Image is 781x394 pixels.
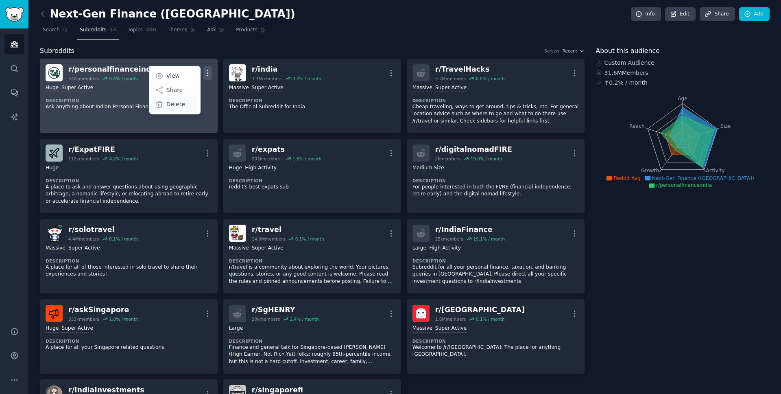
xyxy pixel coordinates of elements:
[125,24,159,40] a: Topics200
[563,48,585,54] button: Recent
[229,178,395,184] dt: Description
[407,59,585,133] a: r/TravelHacks5.7Mmembers0.0% / monthMassiveSuper ActiveDescriptionCheap traveling, ways to get ar...
[46,98,212,103] dt: Description
[229,84,249,92] div: Massive
[665,7,696,21] a: Edit
[629,123,645,129] tspan: Reach
[295,236,324,242] div: 0.1 % / month
[678,96,687,101] tspan: Age
[46,184,212,205] p: A place to ask and answer questions about using geographic arbitrage, a nomadic lifestyle, or rel...
[46,103,212,111] p: Ask anything about Indian Personal Finance!
[68,144,138,155] div: r/ ExpatFIRE
[596,69,770,77] div: 31.6M Members
[412,344,579,358] p: Welcome to /r/[GEOGRAPHIC_DATA]: The place for anything [GEOGRAPHIC_DATA].
[739,7,770,21] a: Add
[412,264,579,285] p: Subreddit for all your personal finance, taxation, and banking queries in [GEOGRAPHIC_DATA]. Plea...
[223,139,401,213] a: r/expats202kmembers1.5% / monthHugeHigh ActivityDescriptionreddit's best expats sub
[435,325,467,333] div: Super Active
[46,164,59,172] div: Huge
[46,178,212,184] dt: Description
[412,178,579,184] dt: Description
[207,26,216,34] span: Ask
[252,236,285,242] div: 14.0M members
[40,219,218,293] a: solotravelr/solotravel4.4Mmembers0.1% / monthMassiveSuper ActiveDescriptionA place for all of tho...
[43,26,60,34] span: Search
[40,299,218,374] a: askSingaporer/askSingapore333kmembers1.0% / monthHugeSuper ActiveDescriptionA place for all your ...
[40,46,74,56] span: Subreddits
[252,76,283,81] div: 3.3M members
[641,168,659,173] tspan: Growth
[435,236,463,242] div: 25k members
[68,76,99,81] div: 540k members
[656,182,712,188] span: r/personalfinanceindia
[596,46,660,56] span: About this audience
[46,225,63,242] img: solotravel
[109,156,138,162] div: 4.2 % / month
[236,26,257,34] span: Products
[245,164,277,172] div: High Activity
[68,156,99,162] div: 112k members
[168,26,188,34] span: Themes
[109,76,138,81] div: 0.6 % / month
[412,325,432,333] div: Massive
[720,123,731,129] tspan: Size
[165,24,199,40] a: Themes
[476,76,505,81] div: 0.0 % / month
[46,325,59,333] div: Huge
[223,219,401,293] a: travelr/travel14.0Mmembers0.1% / monthMassiveSuper ActiveDescriptionr/travel is a community about...
[229,164,242,172] div: Huge
[476,316,505,322] div: 0.1 % / month
[407,139,585,213] a: r/digitalnomadFIRE2kmembers19.0% / monthMedium SizeDescriptionFor people interested in both the F...
[435,316,466,322] div: 1.8M members
[412,338,579,344] dt: Description
[229,325,243,333] div: Large
[151,67,199,84] a: View
[252,64,321,74] div: r/ india
[61,325,93,333] div: Super Active
[166,86,183,94] p: Share
[596,59,770,67] div: Custom Audience
[109,26,116,34] span: 14
[109,236,138,242] div: 0.1 % / month
[292,156,321,162] div: 1.5 % / month
[229,184,395,191] p: reddit's best expats sub
[614,175,641,181] span: Reddit Avg
[471,156,502,162] div: 19.0 % / month
[109,316,138,322] div: 1.0 % / month
[229,264,395,285] p: r/travel is a community about exploring the world. Your pictures, questions, stories, or any good...
[435,84,467,92] div: Super Active
[252,225,324,235] div: r/ travel
[706,168,724,173] tspan: Activity
[46,264,212,278] p: A place for all of those interested in solo travel to share their experiences and stories!
[229,98,395,103] dt: Description
[166,100,185,109] p: Delete
[544,48,560,54] div: Sort by
[46,84,59,92] div: Huge
[412,84,432,92] div: Massive
[77,24,119,40] a: Subreddits14
[252,156,283,162] div: 202k members
[435,156,461,162] div: 2k members
[435,225,505,235] div: r/ IndiaFinance
[429,245,461,252] div: High Activity
[631,7,661,21] a: Info
[46,338,212,344] dt: Description
[233,24,269,40] a: Products
[252,316,280,322] div: 20k members
[435,305,525,315] div: r/ [GEOGRAPHIC_DATA]
[68,225,138,235] div: r/ solotravel
[252,144,321,155] div: r/ expats
[412,184,579,198] p: For people interested in both the FI/RE (financial independence, retire early) and the digital no...
[223,59,401,133] a: indiar/india3.3Mmembers0.2% / monthMassiveSuper ActiveDescriptionThe Official Subreddit for India
[229,103,395,111] p: The Official Subreddit for India
[5,7,24,22] img: GummySearch logo
[68,236,99,242] div: 4.4M members
[40,139,218,213] a: ExpatFIREr/ExpatFIRE112kmembers4.2% / monthHugeDescriptionA place to ask and answer questions abo...
[68,316,99,322] div: 333k members
[166,72,180,80] p: View
[46,144,63,162] img: ExpatFIRE
[80,26,107,34] span: Subreddits
[46,305,63,322] img: askSingapore
[68,305,138,315] div: r/ askSingapore
[46,344,212,351] p: A place for all your Singapore related questions.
